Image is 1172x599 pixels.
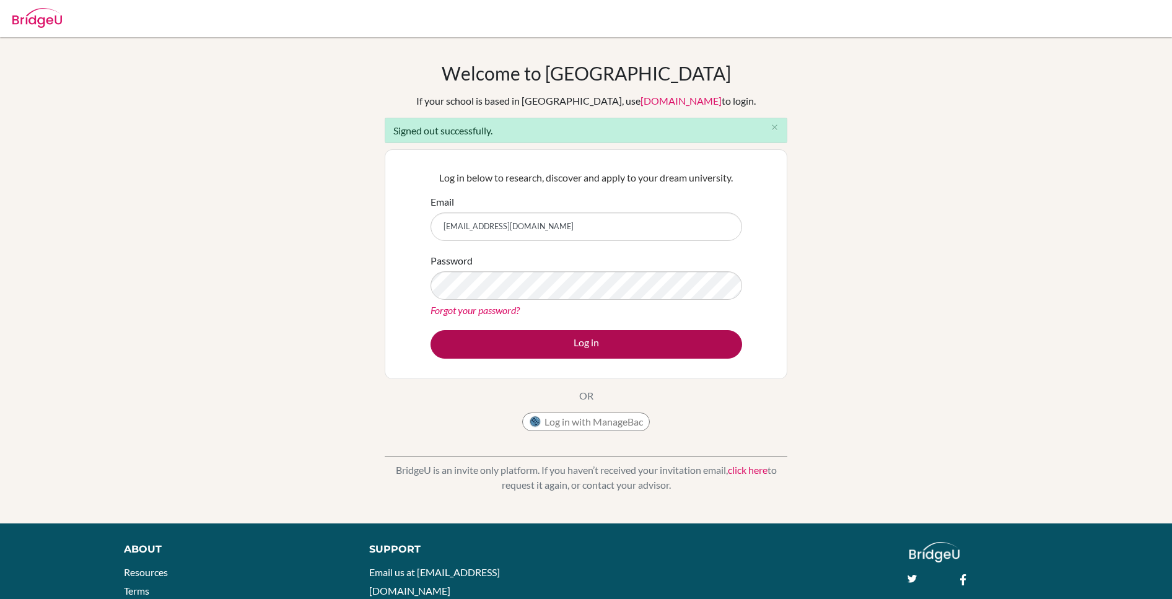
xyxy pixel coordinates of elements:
[579,388,593,403] p: OR
[442,62,731,84] h1: Welcome to [GEOGRAPHIC_DATA]
[124,566,168,578] a: Resources
[431,253,473,268] label: Password
[522,413,650,431] button: Log in with ManageBac
[124,542,341,557] div: About
[728,464,767,476] a: click here
[431,195,454,209] label: Email
[909,542,960,562] img: logo_white@2x-f4f0deed5e89b7ecb1c2cc34c3e3d731f90f0f143d5ea2071677605dd97b5244.png
[369,542,572,557] div: Support
[12,8,62,28] img: Bridge-U
[770,123,779,132] i: close
[385,463,787,492] p: BridgeU is an invite only platform. If you haven’t received your invitation email, to request it ...
[124,585,149,597] a: Terms
[385,118,787,143] div: Signed out successfully.
[641,95,722,107] a: [DOMAIN_NAME]
[431,304,520,316] a: Forgot your password?
[416,94,756,108] div: If your school is based in [GEOGRAPHIC_DATA], use to login.
[369,566,500,597] a: Email us at [EMAIL_ADDRESS][DOMAIN_NAME]
[431,330,742,359] button: Log in
[762,118,787,137] button: Close
[431,170,742,185] p: Log in below to research, discover and apply to your dream university.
